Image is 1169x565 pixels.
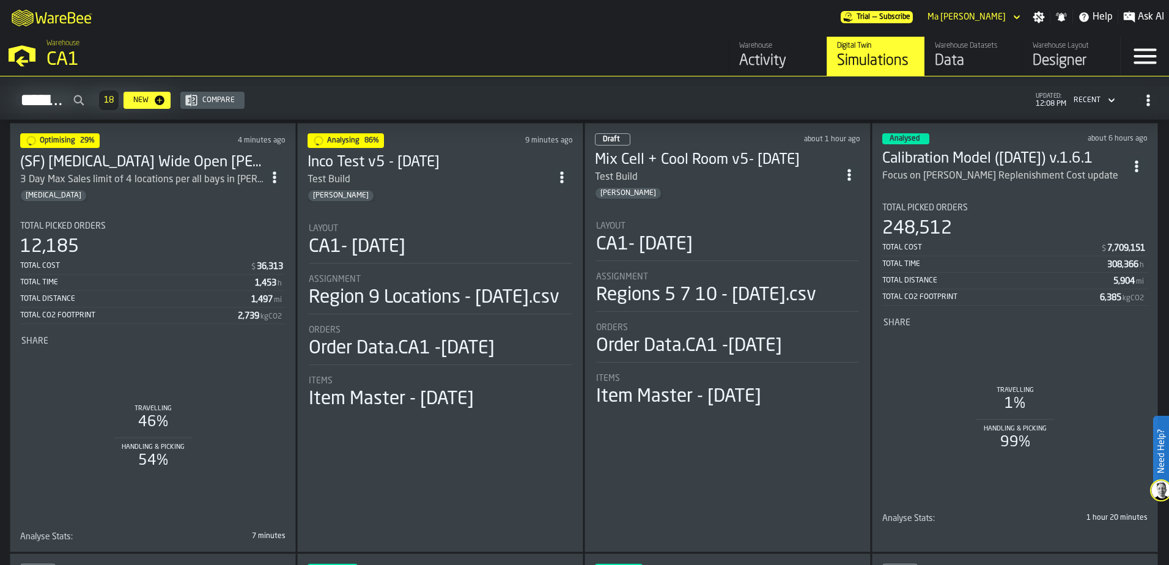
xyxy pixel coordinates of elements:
span: updated: [1036,93,1066,100]
div: Stat Value [257,262,283,271]
div: Warehouse Layout [1033,42,1110,50]
div: Title [596,272,859,282]
div: DropdownMenuValue-4 [1069,93,1118,108]
span: Enteral [21,191,86,200]
div: stat-Orders [596,323,859,363]
div: Title [596,323,859,333]
label: button-toggle-Notifications [1050,11,1072,23]
label: button-toggle-Help [1073,10,1118,24]
div: Title [883,318,1146,328]
div: Total Distance [20,295,251,303]
div: 248,512 [882,218,952,240]
div: 3 Day Max Sales limit of 4 locations per all bays in EA-EC [20,172,264,187]
span: 12:08 PM [1036,100,1066,108]
div: Focus on [PERSON_NAME] Replenishment Cost update [882,169,1118,183]
div: ButtonLoadMore-Load More-Prev-First-Last [94,90,124,110]
div: Warehouse [739,42,817,50]
div: stat-Orders [309,325,572,365]
span: — [872,13,877,21]
div: Title [596,374,859,383]
div: Inco Test v5 - 10.01.25 [308,153,551,172]
span: kgCO2 [1123,294,1144,303]
div: Menu Subscription [841,11,913,23]
button: button-Compare [180,92,245,109]
div: Test Build [308,172,551,187]
div: Stat Value [1100,293,1121,303]
div: ItemListCard-DashboardItemContainer [297,123,583,552]
div: Title [882,203,1148,213]
span: kgCO2 [260,312,282,321]
section: card-SimulationDashboardCard-optimising [20,212,286,542]
div: Title [20,532,150,542]
a: link-to-/wh/i/76e2a128-1b54-4d66-80d4-05ae4c277723/feed/ [729,37,827,76]
span: Optimising [40,137,75,144]
div: DropdownMenuValue-4 [1074,96,1101,105]
span: 29% [80,137,95,144]
div: Title [596,221,859,231]
div: Total Distance [882,276,1113,285]
span: Help [1093,10,1113,24]
h3: Mix Cell + Cool Room v5- [DATE] [595,150,838,170]
span: Gregg [308,191,374,200]
div: Total CO2 Footprint [882,293,1100,301]
div: Digital Twin [837,42,915,50]
label: button-toggle-Ask AI [1118,10,1169,24]
div: Total Time [20,278,255,287]
div: Title [309,224,572,234]
span: Items [596,374,620,383]
span: Items [309,376,333,386]
div: Handling & Picking [984,425,1047,433]
div: stat-Items [309,376,572,410]
span: 18 [104,96,114,105]
span: Orders [309,325,341,335]
div: New [128,96,153,105]
div: Updated: 10/1/2025, 11:59:00 AM Created: 10/1/2025, 11:13:41 AM [480,136,573,145]
div: Focus on EA-EC Replenishment Cost update [882,169,1126,183]
section: card-SimulationDashboardCard-draft [595,209,860,410]
div: 7 minutes [155,532,286,541]
span: h [278,279,282,288]
label: button-toggle-Menu [1121,37,1169,76]
a: link-to-/wh/i/76e2a128-1b54-4d66-80d4-05ae4c277723/designer [1022,37,1120,76]
div: Title [309,275,572,284]
div: Mix Cell + Cool Room v5- 10.1.25 [595,150,838,170]
h3: Calibration Model ([DATE]) v.1.6.1 [882,149,1126,169]
div: Title [309,325,572,335]
div: Stat Value [1107,243,1145,253]
div: (SF) Enteral Wide Open EA-EC [20,153,264,172]
a: link-to-/wh/i/76e2a128-1b54-4d66-80d4-05ae4c277723/pricing/ [841,11,913,23]
div: Total CO2 Footprint [20,311,238,320]
div: Test Build [595,170,638,185]
div: status-0 2 [595,133,630,146]
div: 99% [984,433,1047,452]
div: stat-Share [21,336,284,530]
span: h [1140,261,1144,270]
div: Handling & Picking [122,443,185,451]
span: mi [1136,278,1144,286]
div: Order Data.CA1 -[DATE] [309,338,495,360]
span: Analysed [890,135,920,142]
div: Compare [197,96,240,105]
div: Regions 5 7 10 - [DATE].csv [596,284,816,306]
div: Item Master - [DATE] [596,386,761,408]
div: Title [309,376,572,386]
div: 46% [135,413,172,432]
div: Stat Value [251,295,273,305]
div: Title [21,336,284,346]
span: Analyse Stats: [882,514,935,523]
div: Travelling [997,386,1034,394]
div: status-1 2 [308,133,384,148]
div: Warehouse Datasets [935,42,1012,50]
div: Updated: 10/1/2025, 11:13:27 AM Created: 10/1/2025, 11:13:10 AM [747,135,860,144]
div: stat-Assignment [309,275,572,314]
span: Assignment [309,275,361,284]
span: Share [883,318,910,328]
div: Order Data.CA1 -[DATE] [596,335,782,357]
div: stat-Analyse Stats: [20,532,286,542]
div: stat-Layout [309,224,572,264]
